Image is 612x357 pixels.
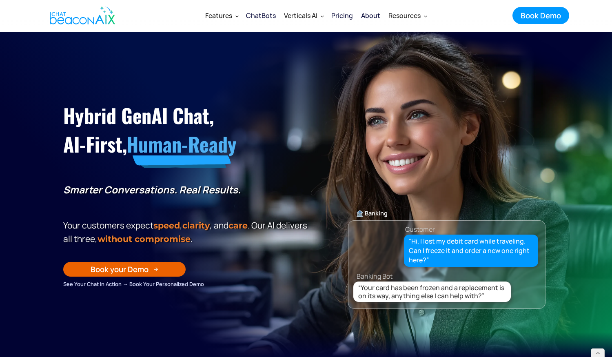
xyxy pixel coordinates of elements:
[284,10,317,21] div: Verticals AI
[91,264,149,275] div: Book your Demo
[63,219,310,246] p: Your customers expect , , and . Our Al delivers all three, .
[409,237,534,265] div: “Hi, I lost my debit card while traveling. Can I freeze it and order a new one right here?”
[153,267,158,272] img: Arrow
[327,5,357,26] a: Pricing
[205,10,232,21] div: Features
[63,279,310,288] div: See Your Chat in Action → Book Your Personalized Demo
[521,10,561,21] div: Book Demo
[357,5,384,26] a: About
[361,10,380,21] div: About
[321,14,324,18] img: Dropdown
[512,7,569,24] a: Book Demo
[280,6,327,25] div: Verticals AI
[348,208,545,219] div: 🏦 Banking
[405,224,435,235] div: Customer
[43,1,120,30] a: home
[63,262,186,277] a: Book your Demo
[331,10,353,21] div: Pricing
[246,10,276,21] div: ChatBots
[235,14,239,18] img: Dropdown
[201,6,242,25] div: Features
[126,129,236,158] span: Human-Ready
[63,183,241,196] strong: Smarter Conversations. Real Results.
[388,10,421,21] div: Resources
[424,14,427,18] img: Dropdown
[63,101,310,159] h1: Hybrid GenAI Chat, AI-First,
[98,234,191,244] span: without compromise
[182,220,210,231] span: clarity
[242,5,280,26] a: ChatBots
[384,6,430,25] div: Resources
[153,220,180,231] strong: speed
[228,220,248,231] span: care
